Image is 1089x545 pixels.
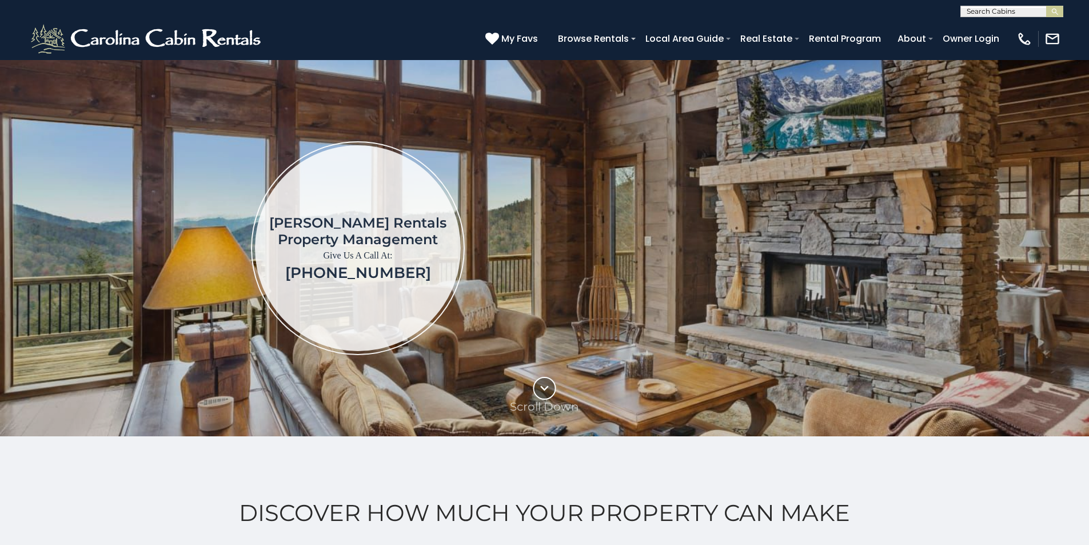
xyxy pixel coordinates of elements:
a: About [892,29,932,49]
img: phone-regular-white.png [1016,31,1032,47]
a: Browse Rentals [552,29,635,49]
span: My Favs [501,31,538,46]
p: Give Us A Call At: [269,248,446,264]
a: Real Estate [735,29,798,49]
img: White-1-2.png [29,22,266,56]
p: Scroll Down [510,400,579,413]
h1: [PERSON_NAME] Rentals Property Management [269,214,446,248]
a: [PHONE_NUMBER] [285,264,431,282]
a: Rental Program [803,29,887,49]
iframe: New Contact Form [649,94,1022,402]
h2: Discover How Much Your Property Can Make [29,500,1060,526]
img: mail-regular-white.png [1044,31,1060,47]
a: My Favs [485,31,541,46]
a: Local Area Guide [640,29,729,49]
a: Owner Login [937,29,1005,49]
